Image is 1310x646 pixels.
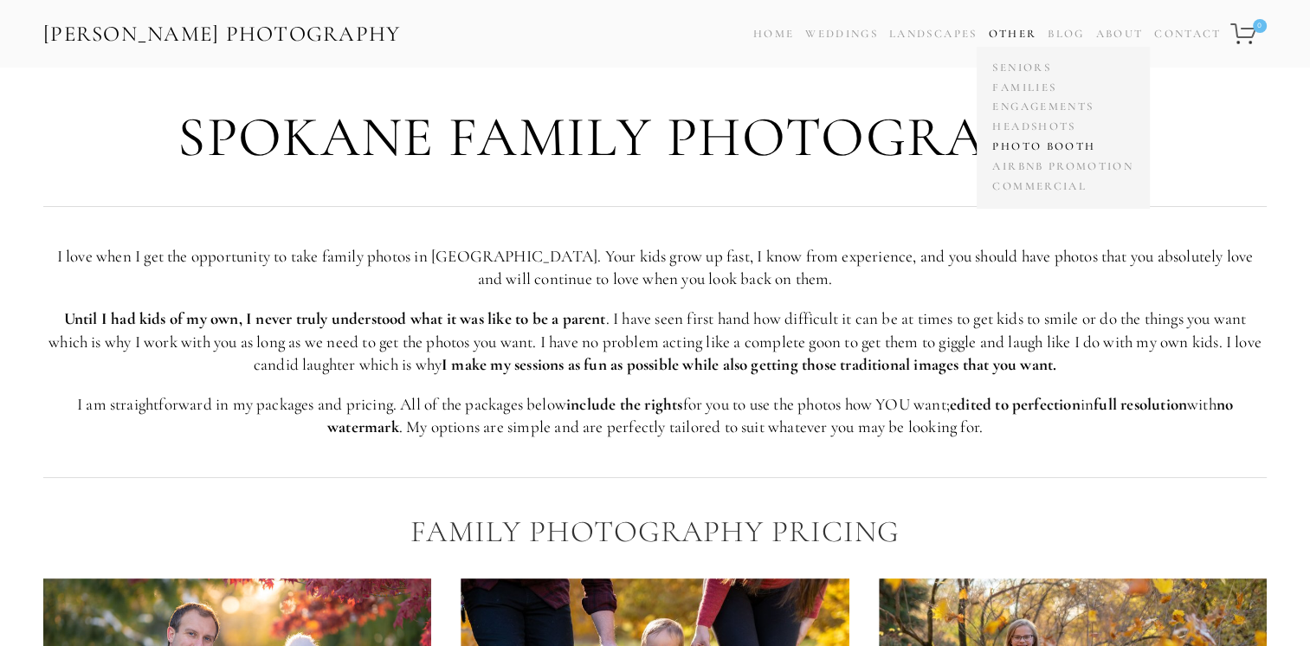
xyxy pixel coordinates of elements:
[988,27,1036,41] a: Other
[442,354,958,374] strong: I make my sessions as fun as possible while also getting those traditional images
[43,245,1267,291] p: I love when I get the opportunity to take family photos in [GEOGRAPHIC_DATA]. Your kids grow up f...
[1228,13,1268,55] a: 0 items in cart
[1048,22,1084,47] a: Blog
[64,308,606,328] strong: Until I had kids of my own, I never truly understood what it was like to be a parent
[988,157,1137,177] a: Airbnb Promotion
[753,22,794,47] a: Home
[889,27,977,41] a: Landscapes
[963,354,1057,374] strong: that you want.
[566,394,682,414] strong: include the rights
[988,58,1137,78] a: Seniors
[1253,19,1267,33] span: 0
[988,78,1137,98] a: Families
[1095,22,1143,47] a: About
[42,15,403,54] a: [PERSON_NAME] Photography
[43,107,1267,169] h1: Spokane Family Photographer
[988,98,1137,118] a: Engagements
[1154,22,1221,47] a: Contact
[988,117,1137,137] a: Headshots
[43,393,1267,439] p: I am straightforward in my packages and pricing. All of the packages below for you to use the pho...
[1094,394,1187,414] strong: full resolution
[988,177,1137,197] a: Commercial
[43,307,1267,377] p: . I have seen first hand how difficult it can be at times to get kids to smile or do the things y...
[805,27,878,41] a: Weddings
[950,394,1081,414] strong: edited to perfection
[988,137,1137,157] a: Photo Booth
[43,515,1267,549] h2: Family Photography Pricing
